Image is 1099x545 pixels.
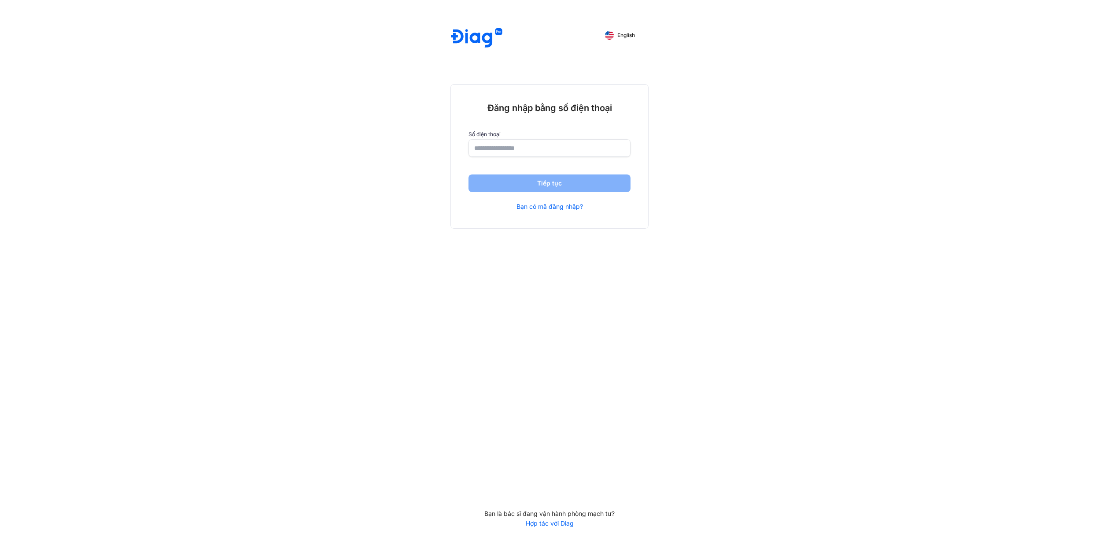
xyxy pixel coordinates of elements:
[468,102,631,114] div: Đăng nhập bằng số điện thoại
[468,174,631,192] button: Tiếp tục
[599,28,641,42] button: English
[450,519,649,527] a: Hợp tác với Diag
[468,131,631,137] label: Số điện thoại
[450,510,649,518] div: Bạn là bác sĩ đang vận hành phòng mạch tư?
[605,31,614,40] img: English
[451,28,502,49] img: logo
[617,32,635,38] span: English
[516,203,583,211] a: Bạn có mã đăng nhập?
